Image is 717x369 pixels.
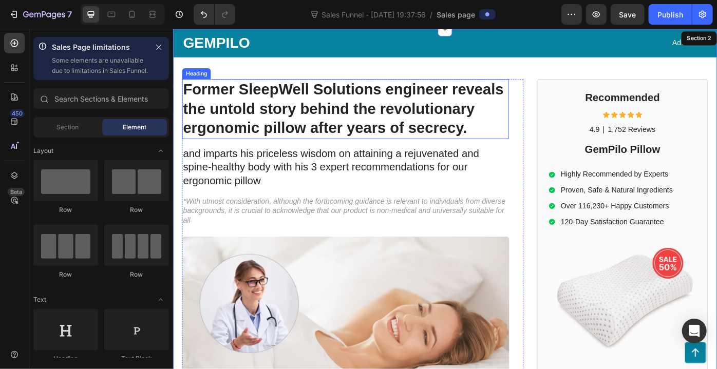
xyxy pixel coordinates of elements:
div: Undo/Redo [194,4,235,25]
div: Section 2 [580,6,612,15]
span: Text [33,295,46,304]
iframe: Design area [173,29,717,369]
span: Save [619,10,636,19]
p: Advertorial [311,11,605,22]
button: 7 [4,4,77,25]
p: 7 [67,8,72,21]
span: Toggle open [153,292,169,308]
h2: GemPilo Pillow [425,128,593,146]
div: Heading [33,354,98,363]
div: Heading [12,46,41,55]
p: Over 116,230+ Happy Customers [439,196,566,206]
p: Some elements are unavailable due to limitations in Sales Funnel. [52,55,148,76]
div: Row [104,205,169,215]
p: *With utmost consideration, although the forthcoming guidance is relevant to individuals from div... [11,190,380,222]
p: and imparts his priceless wisdom on attaining a rejuvenated and spine-healthy body with his 3 exp... [11,134,380,180]
h2: Recommended [425,70,593,87]
p: Highly Recommended by Experts [439,160,566,170]
span: / [430,9,432,20]
p: 120-Day Satisfaction Guarantee [439,213,566,224]
p: 1,752 Reviews [493,109,546,120]
button: Publish [649,4,692,25]
p: Proven, Safe & Natural Ingredients [439,178,566,188]
div: 450 [10,109,25,118]
div: Publish [657,9,683,20]
div: Text Block [104,354,169,363]
div: Row [33,205,98,215]
input: Search Sections & Elements [33,88,169,109]
div: Open Intercom Messenger [682,319,707,343]
div: Row [33,270,98,279]
span: Sales page [437,9,475,20]
div: Beta [8,188,25,196]
div: Row [104,270,169,279]
span: Element [123,123,146,132]
span: Toggle open [153,143,169,159]
p: | [487,109,489,120]
p: 4.9 [472,109,483,120]
p: Sales Page limitations [52,41,148,53]
span: Layout [33,146,53,156]
span: Sales Funnel - [DATE] 19:37:56 [319,9,428,20]
h1: Former SleepWell Solutions engineer reveals the untold story behind the revolutionary ergonomic p... [10,57,381,125]
span: Section [57,123,79,132]
button: Save [611,4,645,25]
